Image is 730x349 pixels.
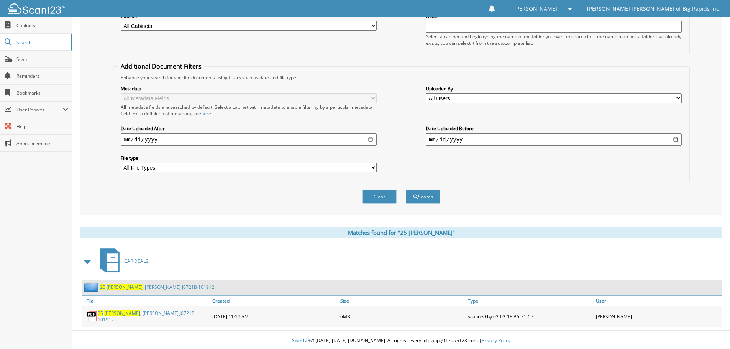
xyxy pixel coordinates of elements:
[16,90,68,96] span: Bookmarks
[80,227,722,238] div: Matches found for "25 [PERSON_NAME]"
[406,190,440,204] button: Search
[107,284,143,290] span: [PERSON_NAME]
[466,308,594,325] div: scanned by 02-02-1F-B6-71-C7
[201,110,211,117] a: here
[594,308,722,325] div: [PERSON_NAME]
[121,104,377,117] div: All metadata fields are searched by default. Select a cabinet with metadata to enable filtering b...
[8,3,65,14] img: scan123-logo-white.svg
[16,140,68,147] span: Announcements
[86,311,98,322] img: PDF.png
[587,7,719,11] span: [PERSON_NAME] [PERSON_NAME] of Big Rapids Inc
[426,85,682,92] label: Uploaded By
[121,133,377,146] input: start
[210,308,338,325] div: [DATE] 11:19 AM
[95,246,148,276] a: CAR DEALS
[692,312,730,349] iframe: Chat Widget
[426,33,682,46] div: Select a cabinet and begin typing the name of the folder you want to search in. If the name match...
[121,155,377,161] label: File type
[121,85,377,92] label: Metadata
[100,284,214,290] a: 25 [PERSON_NAME], [PERSON_NAME] J0721B 101912
[100,284,105,290] span: 25
[426,133,682,146] input: end
[98,310,103,316] span: 25
[16,56,68,62] span: Scan
[482,337,510,344] a: Privacy Policy
[466,296,594,306] a: Type
[16,39,67,46] span: Search
[16,22,68,29] span: Cabinets
[594,296,722,306] a: User
[117,62,205,70] legend: Additional Document Filters
[338,308,466,325] div: 6MB
[121,125,377,132] label: Date Uploaded After
[362,190,397,204] button: Clear
[292,337,310,344] span: Scan123
[514,7,557,11] span: [PERSON_NAME]
[16,73,68,79] span: Reminders
[210,296,338,306] a: Created
[84,282,100,292] img: folder2.png
[338,296,466,306] a: Size
[104,310,140,316] span: [PERSON_NAME]
[124,258,148,264] span: CAR DEALS
[16,123,68,130] span: Help
[426,125,682,132] label: Date Uploaded Before
[117,74,686,81] div: Enhance your search for specific documents using filters such as date and file type.
[98,310,208,323] a: 25 [PERSON_NAME], [PERSON_NAME] J0721B 101912
[82,296,210,306] a: File
[16,107,63,113] span: User Reports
